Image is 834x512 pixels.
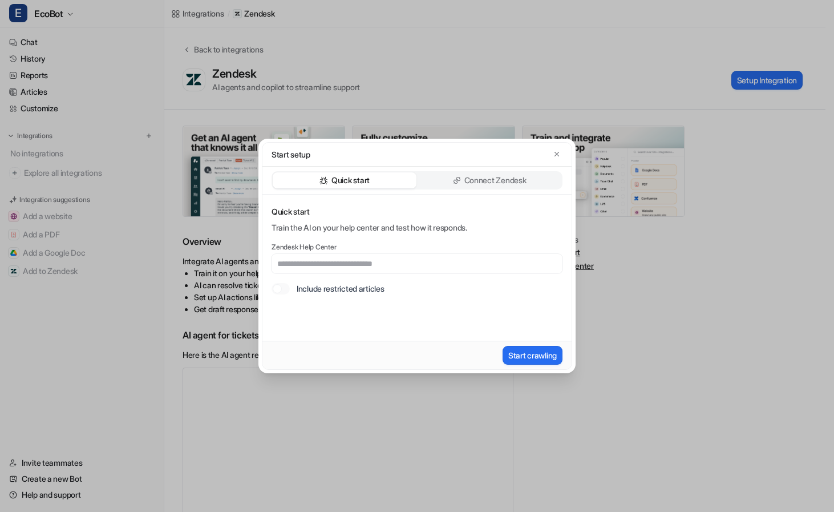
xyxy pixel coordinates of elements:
label: Include restricted articles [297,283,384,295]
p: Quick start [331,175,370,186]
label: Zendesk Help Center [272,243,562,252]
p: Start setup [272,148,310,160]
p: Quick start [272,206,562,217]
p: Train the AI on your help center and test how it responds. [272,222,562,233]
button: Start crawling [503,346,562,365]
p: Connect Zendesk [464,175,527,186]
